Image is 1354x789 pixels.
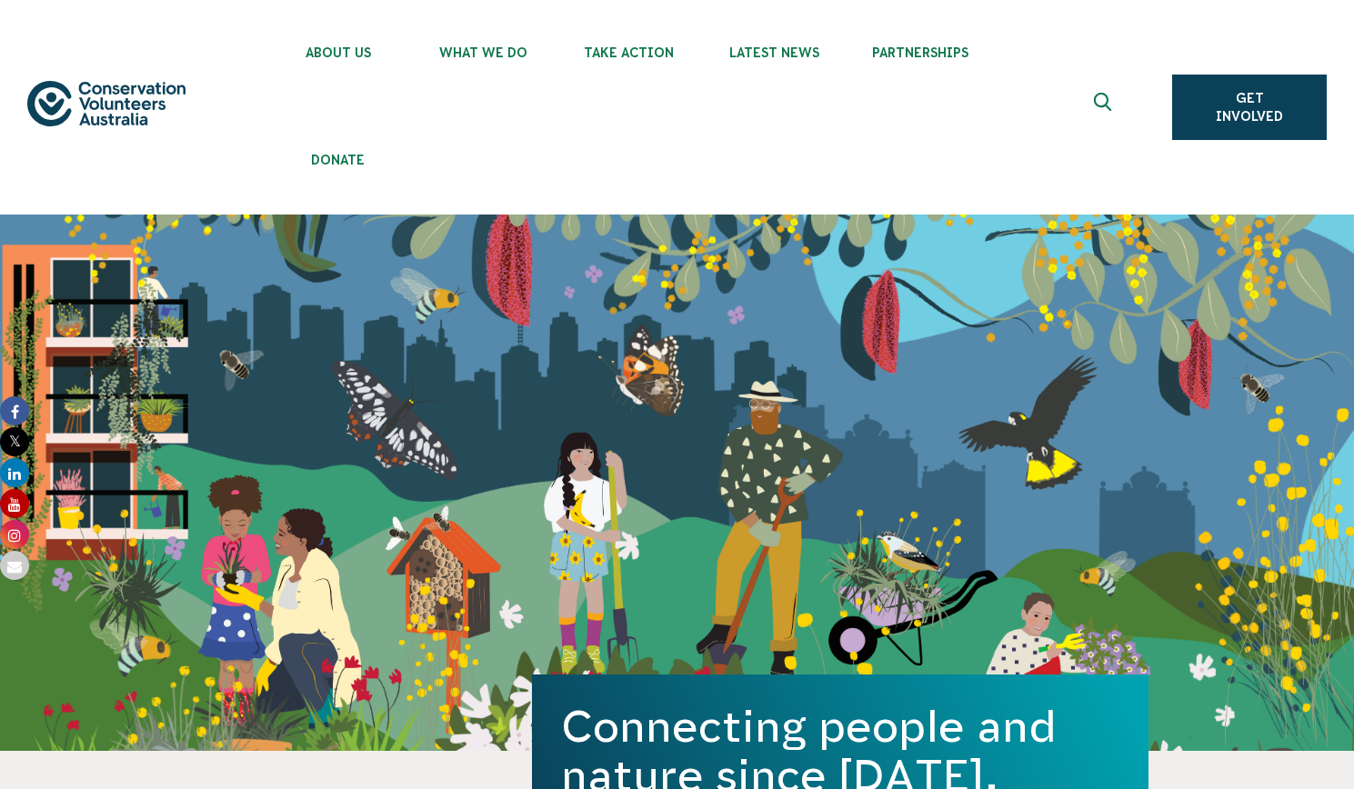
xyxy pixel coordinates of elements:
span: About Us [266,45,411,60]
span: Latest News [702,45,848,60]
a: Get Involved [1172,75,1327,140]
span: What We Do [411,45,557,60]
span: Expand search box [1094,93,1117,122]
span: Donate [266,153,411,167]
span: Take Action [557,45,702,60]
button: Expand search box Close search box [1083,85,1127,129]
span: Partnerships [848,45,993,60]
img: logo.svg [27,81,186,127]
